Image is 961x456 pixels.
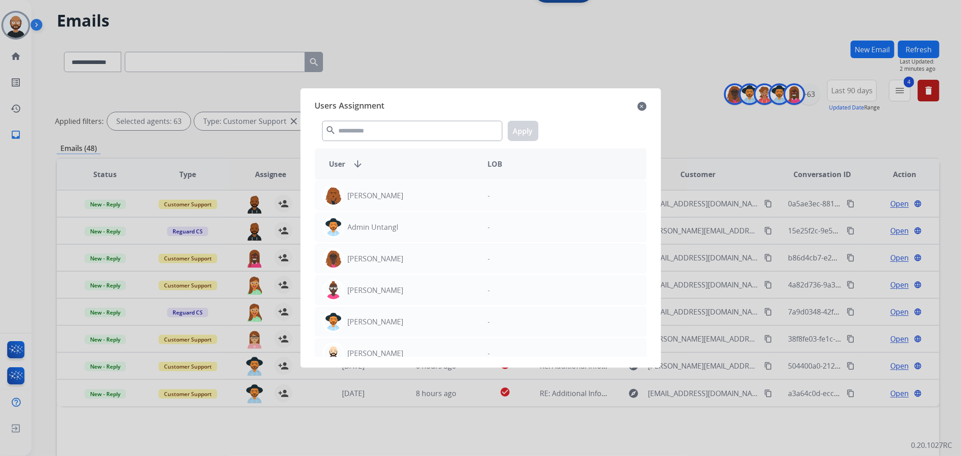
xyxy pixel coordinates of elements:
p: [PERSON_NAME] [348,316,404,327]
span: Users Assignment [315,99,385,114]
p: [PERSON_NAME] [348,190,404,201]
p: [PERSON_NAME] [348,348,404,359]
button: Apply [508,121,538,141]
span: LOB [488,159,503,169]
p: - [488,222,490,233]
p: - [488,348,490,359]
div: User [322,159,481,169]
p: - [488,285,490,296]
p: Admin Untangl [348,222,399,233]
p: [PERSON_NAME] [348,253,404,264]
mat-icon: arrow_downward [353,159,364,169]
mat-icon: search [326,125,337,136]
mat-icon: close [638,101,647,112]
p: - [488,190,490,201]
p: - [488,316,490,327]
p: [PERSON_NAME] [348,285,404,296]
p: - [488,253,490,264]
